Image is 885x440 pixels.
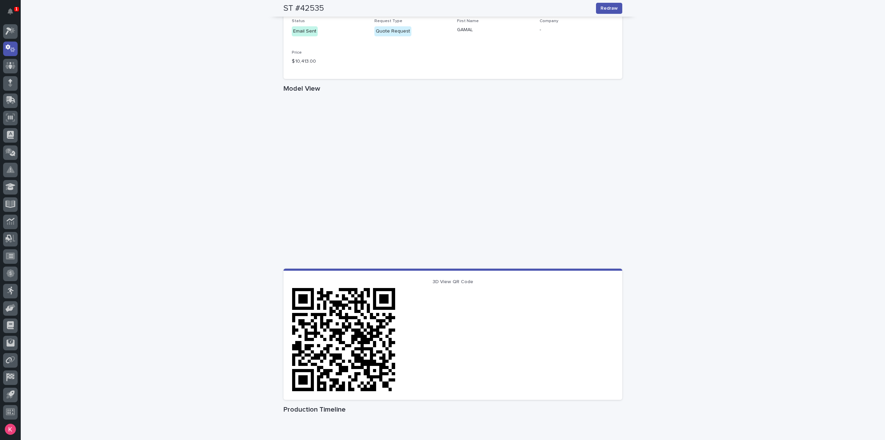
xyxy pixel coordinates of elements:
h1: Model View [283,84,622,93]
span: Request Type [374,19,402,23]
p: GAMAL [457,26,531,34]
span: Status [292,19,305,23]
div: Quote Request [374,26,411,36]
span: 3D View QR Code [432,279,473,284]
h2: ST #42535 [283,3,324,14]
button: users-avatar [3,422,18,437]
img: QR Code [292,288,395,392]
div: Notifications1 [9,8,18,19]
div: Email Sent [292,26,318,36]
p: $ 10,413.00 [292,58,366,65]
span: Redraw [600,5,618,12]
button: Notifications [3,4,18,19]
iframe: Model View [283,96,622,269]
p: 1 [15,7,18,11]
h1: Production Timeline [283,405,622,414]
p: - [540,26,614,34]
span: First Name [457,19,479,23]
span: Company [540,19,558,23]
button: Redraw [596,3,622,14]
span: Price [292,51,302,55]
